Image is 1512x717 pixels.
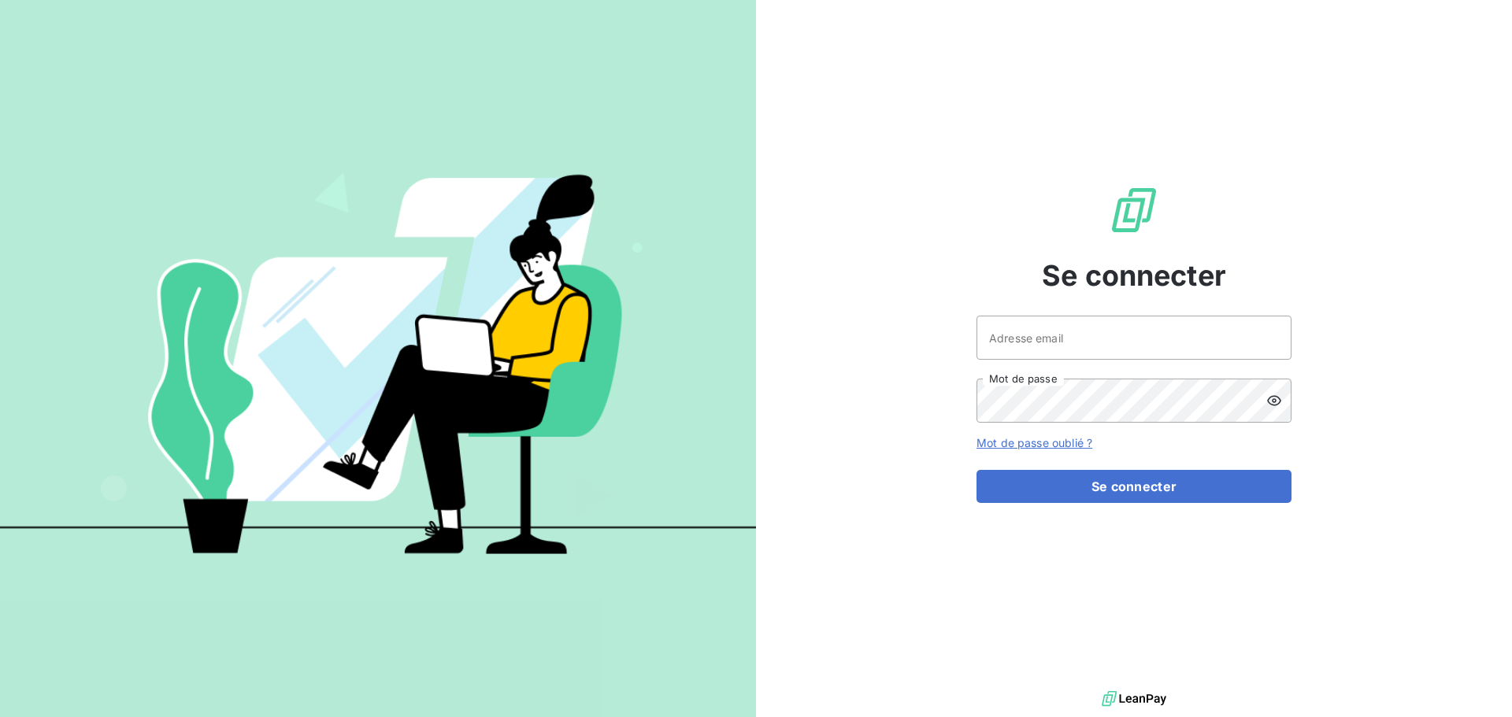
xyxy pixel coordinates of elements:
img: Logo LeanPay [1109,185,1159,235]
button: Se connecter [976,470,1291,503]
input: placeholder [976,316,1291,360]
a: Mot de passe oublié ? [976,436,1092,449]
img: logo [1102,687,1166,711]
span: Se connecter [1042,254,1226,297]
